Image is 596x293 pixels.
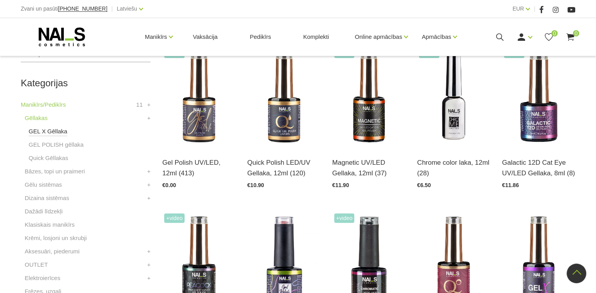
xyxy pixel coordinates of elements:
[334,213,355,223] span: +Video
[25,207,63,216] a: Dažādi līdzekļi
[502,182,519,188] span: €11.86
[422,21,451,53] a: Apmācības
[534,4,535,14] span: |
[21,78,150,88] h2: Kategorijas
[21,4,107,14] div: Zvani un pasūti
[147,273,151,283] a: +
[417,182,431,188] span: €6.50
[136,100,143,109] span: 11
[164,213,185,223] span: +Video
[417,47,490,147] img: Paredzēta hromēta jeb spoguļspīduma efekta veidošanai uz pilnas naga plātnes vai atsevišķiem diza...
[243,18,277,56] a: Pedikīrs
[147,247,151,256] a: +
[25,180,62,189] a: Gēlu sistēmas
[25,273,60,283] a: Elektroierīces
[573,30,579,36] span: 0
[355,21,402,53] a: Online apmācības
[502,47,575,147] img: Daudzdimensionāla magnētiskā gellaka, kas satur smalkas, atstarojošas hroma daļiņas. Ar īpaša mag...
[117,4,137,13] a: Latviešu
[147,100,151,109] a: +
[25,113,47,123] a: Gēllakas
[247,182,264,188] span: €10.90
[29,127,67,136] a: GEL X Gēllaka
[332,157,406,178] a: Magnetic UV/LED Gellaka, 12ml (37)
[58,5,107,12] span: [PHONE_NUMBER]
[551,30,558,36] span: 0
[513,4,524,13] a: EUR
[147,113,151,123] a: +
[187,18,224,56] a: Vaksācija
[25,220,75,229] a: Klasiskais manikīrs
[247,47,321,147] img: Ātri, ērti un vienkārši!Intensīvi pigmentēta gellaka, kas perfekti klājas arī vienā slānī, tādā v...
[147,167,151,176] a: +
[297,18,335,56] a: Komplekti
[25,260,48,269] a: OUTLET
[247,157,321,178] a: Quick Polish LED/UV Gellaka, 12ml (120)
[145,21,167,53] a: Manikīrs
[147,180,151,189] a: +
[565,32,575,42] a: 0
[25,193,69,203] a: Dizaina sistēmas
[544,32,554,42] a: 0
[162,157,236,178] a: Gel Polish UV/LED, 12ml (413)
[147,260,151,269] a: +
[25,167,85,176] a: Bāzes, topi un praimeri
[162,47,236,147] img: Ilgnoturīga, intensīvi pigmentēta gellaka. Viegli klājas, lieliski žūst, nesaraujas, neatkāpjas n...
[147,193,151,203] a: +
[332,182,349,188] span: €11.90
[332,47,406,147] img: Ilgnoturīga gellaka, kas sastāv no metāla mikrodaļiņām, kuras īpaša magnēta ietekmē var pārvērst ...
[502,157,575,178] a: Galactic 12D Cat Eye UV/LED Gellaka, 8ml (8)
[417,157,490,178] a: Chrome color laka, 12ml (28)
[111,4,113,14] span: |
[25,233,87,243] a: Krēmi, losjoni un skrubji
[21,100,66,109] a: Manikīrs/Pedikīrs
[58,6,107,12] a: [PHONE_NUMBER]
[162,182,176,188] span: €0.00
[29,153,68,163] a: Quick Gēllakas
[29,140,83,149] a: GEL POLISH gēllaka
[25,247,80,256] a: Aksesuāri, piederumi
